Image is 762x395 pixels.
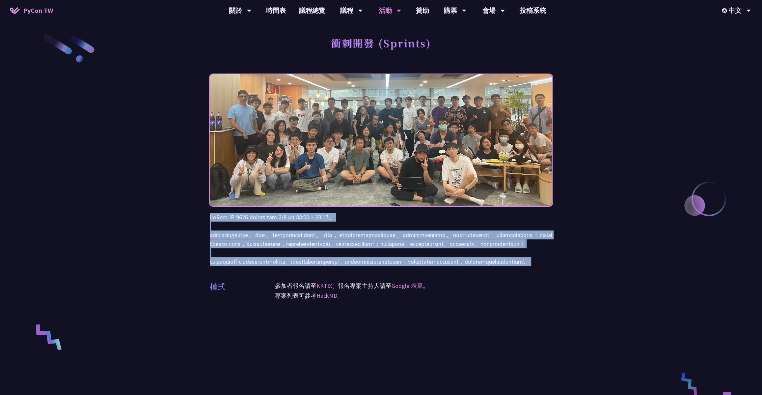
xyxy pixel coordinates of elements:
[316,282,332,289] a: KKTIX
[331,33,431,53] h1: 衝刺開發 (Sprints)
[210,213,552,266] p: LoRem IP 9626 dolorsitam 2/8 (c) 88:00 ~ 23:17。 adipiscingelitse、doe、temporincididunt。utla，etdolo...
[210,56,552,224] img: Photo of PyCon Taiwan Sprints
[210,281,226,293] p: 模式
[722,8,728,13] img: Locale Icon
[275,281,552,291] p: 參加者報名請至 、報名專案主持人請至 。
[275,291,552,301] p: 專案列表可參考 。
[10,7,20,14] img: Home icon of PyCon TW 2025
[3,2,60,19] a: PyCon TW
[316,292,337,299] a: HackMD
[23,6,53,15] span: PyCon TW
[391,282,422,289] a: Google 表單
